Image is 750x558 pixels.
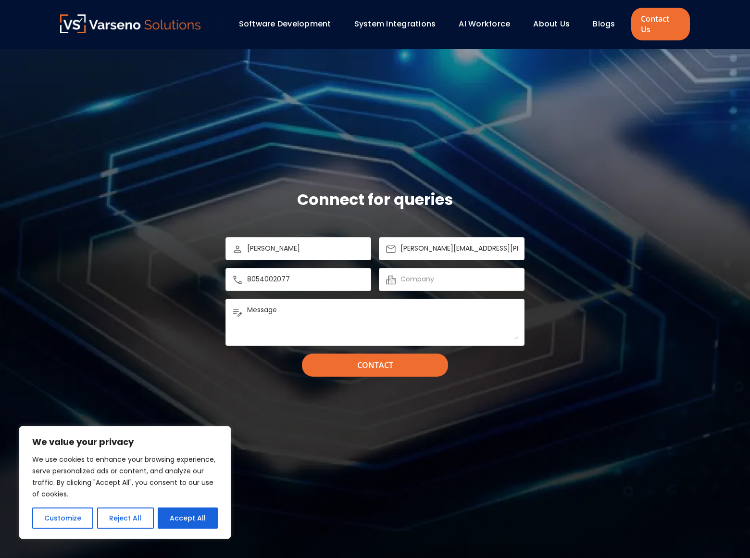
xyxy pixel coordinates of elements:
a: AI Workforce [459,18,510,29]
h2: Connect for queries [297,189,453,210]
textarea: Message [247,305,518,340]
input: Name [247,243,365,254]
img: company-icon.png [385,274,397,286]
button: Reject All [97,507,153,529]
img: Varseno Solutions – Product Engineering & IT Services [60,14,200,33]
img: person-icon.png [232,243,243,255]
a: System Integrations [354,18,436,29]
img: call-icon.png [232,274,243,286]
a: About Us [533,18,570,29]
div: System Integrations [350,16,450,32]
input: Phone [247,274,365,285]
a: Contact Us [631,8,690,40]
div: Blogs [588,16,628,32]
input: Contact [302,354,448,377]
button: Accept All [158,507,218,529]
a: Blogs [593,18,615,29]
input: Company [400,274,518,285]
img: edit-icon.png [232,305,243,317]
div: AI Workforce [454,16,524,32]
a: Varseno Solutions – Product Engineering & IT Services [60,14,200,34]
button: Customize [32,507,93,529]
div: Software Development [234,16,345,32]
div: About Us [528,16,583,32]
input: Email Address [400,243,518,254]
p: We value your privacy [32,436,218,448]
p: We use cookies to enhance your browsing experience, serve personalized ads or content, and analyz... [32,454,218,500]
a: Software Development [239,18,331,29]
img: mail-icon.png [385,243,397,255]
